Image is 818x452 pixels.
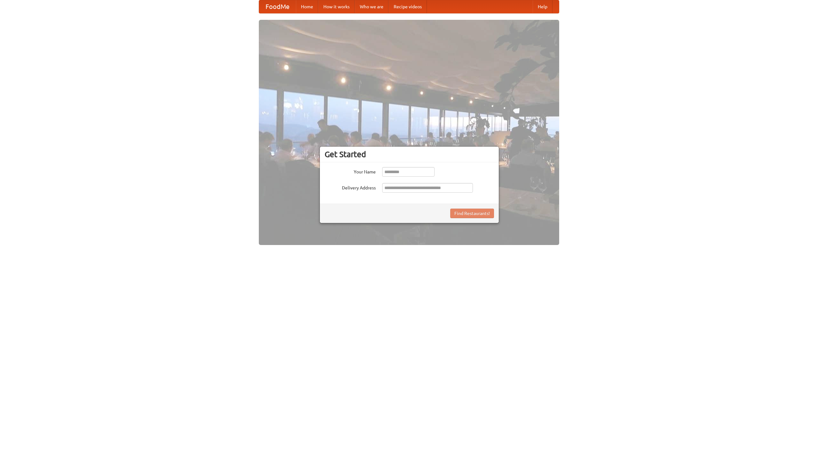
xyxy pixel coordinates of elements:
a: How it works [318,0,355,13]
a: FoodMe [259,0,296,13]
a: Help [533,0,552,13]
a: Who we are [355,0,389,13]
a: Recipe videos [389,0,427,13]
label: Your Name [325,167,376,175]
h3: Get Started [325,149,494,159]
label: Delivery Address [325,183,376,191]
button: Find Restaurants! [450,209,494,218]
a: Home [296,0,318,13]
